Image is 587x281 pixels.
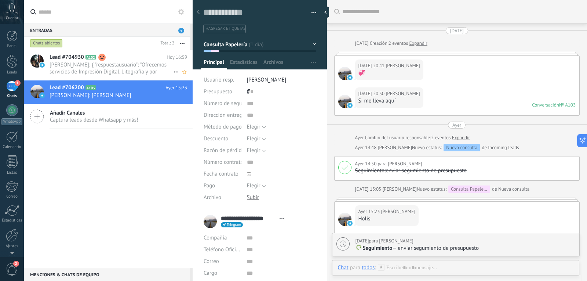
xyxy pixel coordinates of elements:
img: telegram-sm.svg [40,93,45,98]
div: Pago [204,180,241,192]
span: [PERSON_NAME]: { "respuestausuario": "Ofrecemos servicios de Impresión Digital, Litografía y por ... [50,61,173,75]
span: 1 [178,28,184,33]
div: Chats [1,94,23,98]
div: todos [362,264,375,271]
div: Leads [1,70,23,75]
div: Creación: [355,40,427,47]
span: Elegir [247,182,260,189]
span: Elegir [247,135,260,142]
div: Seguimiento: [355,167,386,174]
div: ₡ [247,86,316,98]
div: Estadísticas [1,218,23,223]
button: Elegir [247,121,266,133]
div: [DATE] 20:50 [358,90,386,97]
p: — enviar segumiento de presupuesto [356,245,575,252]
span: Telegram [227,223,241,227]
span: A102 [85,55,96,60]
div: Ocultar [322,7,329,18]
div: № A103 [559,102,576,108]
span: Oxana Mena Calderón [386,62,420,69]
div: para [PERSON_NAME] [356,237,413,245]
span: Correo [204,258,219,265]
div: Entradas [24,24,190,37]
div: Cambio del usuario responsable: [355,134,470,141]
span: Archivos [263,59,283,69]
div: Holis [358,215,415,223]
div: [DATE] 15:05 [355,185,383,193]
button: Elegir [247,145,266,156]
div: Listas [1,170,23,175]
span: Añadir Canales [50,109,138,116]
span: Seguimiento [363,245,393,252]
div: Usuario resp. [204,74,241,86]
img: telegram-sm.svg [347,103,353,108]
div: Conversación [532,102,559,108]
span: Oxana Mena Calderón [381,208,415,215]
span: [PERSON_NAME]: [PERSON_NAME] [50,92,173,99]
span: Presupuesto [204,88,232,95]
span: Dirección entrega [204,112,245,118]
div: de Nueva consulta [417,185,529,193]
span: 1 [15,80,21,86]
div: 💞 [358,69,420,77]
div: Número contrato [204,156,241,168]
span: : [375,264,376,271]
button: Elegir [247,180,266,192]
div: Fecha contrato [204,168,241,180]
div: Calendario [1,145,23,149]
div: Ayer [355,134,365,141]
button: Elegir [247,133,266,145]
div: para [PERSON_NAME] [355,160,422,167]
div: [DATE] [450,27,464,34]
span: 2 eventos [431,134,451,141]
span: [PERSON_NAME] [247,76,287,83]
img: telegram-sm.svg [347,75,353,80]
div: Nueva consulta [444,144,480,151]
span: Teléfono Oficina [204,246,242,253]
span: Fecha contrato [204,171,238,177]
div: Ayer 14:50 [355,160,378,167]
span: Lead #706200 [50,84,84,91]
div: Dirección entrega [204,109,241,121]
div: Descuento [204,133,241,145]
div: de Incoming leads [412,144,519,151]
button: Teléfono Oficina [204,244,241,256]
span: #agregar etiquetas [206,26,245,31]
div: Ayer 15:23 [358,208,381,215]
span: Oxana Mena Calderón [338,67,351,80]
img: telegram-sm.svg [347,221,353,226]
span: Oxana Mena Calderón [386,90,420,97]
span: Elegir [247,147,260,154]
span: Nuevo estatus: [417,185,446,193]
div: Ayer [452,122,461,129]
span: Estadísticas [230,59,258,69]
div: Menciones & Chats de equipo [24,268,190,281]
span: Número contrato [204,159,243,165]
img: telegram-sm.svg [40,62,45,68]
div: Cargo [204,267,241,279]
span: 2 [13,261,19,267]
span: [DATE] [356,238,369,244]
div: Correo [1,194,23,199]
span: Descuento [204,136,228,141]
span: Rocio Paniagua Chaves [382,186,416,192]
span: para [350,264,360,271]
div: Compañía [204,232,241,244]
span: Oxana Mena Calderón [338,95,351,108]
a: Expandir [409,40,427,47]
span: Nuevo estatus: [412,144,442,151]
button: Correo [204,256,219,267]
span: 2 eventos [389,40,408,47]
div: Razón de pérdida [204,145,241,156]
div: Método de pago [204,121,241,133]
div: Si me lleva aquí [358,97,420,105]
span: Ayer 15:23 [165,84,187,91]
p: enviar segumiento de presupuesto [355,167,574,174]
span: Usuario resp. [204,76,234,83]
span: Cargo [204,270,217,276]
div: [DATE] [355,40,370,47]
div: Panel [1,44,23,48]
span: Número de seguimiento [204,101,260,106]
a: Lead #704930 A102 Hoy 16:59 [PERSON_NAME]: { "respuestausuario": "Ofrecemos servicios de Impresió... [24,50,193,80]
div: Total: 2 [158,40,174,47]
